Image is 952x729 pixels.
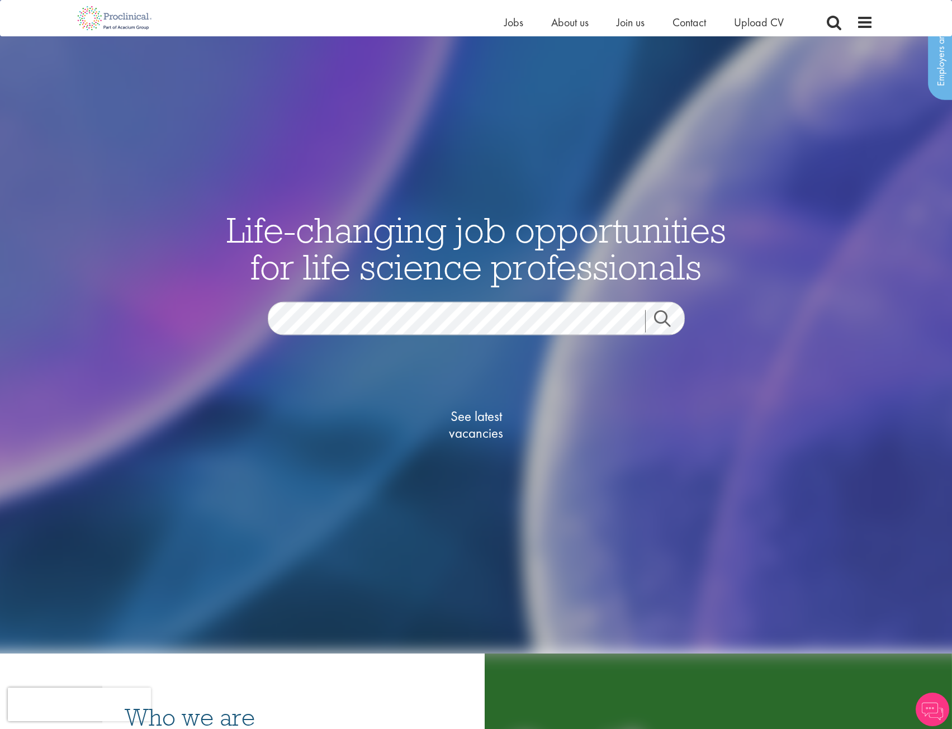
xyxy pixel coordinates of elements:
a: Upload CV [734,15,784,30]
a: Job search submit button [645,310,693,333]
iframe: reCAPTCHA [8,688,151,721]
span: See latest vacancies [420,408,532,442]
a: Contact [672,15,706,30]
a: Join us [617,15,645,30]
a: Jobs [504,15,523,30]
a: See latestvacancies [420,363,532,486]
a: About us [551,15,589,30]
span: Life-changing job opportunities for life science professionals [226,207,726,289]
img: Chatbot [916,693,949,726]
